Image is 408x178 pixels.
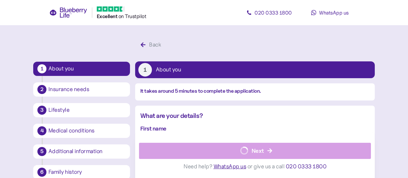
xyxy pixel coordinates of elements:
[37,147,46,156] div: 5
[33,82,130,97] button: 2Insurance needs
[48,107,126,113] div: Lifestyle
[33,62,130,76] button: 1About you
[48,87,126,92] div: Insurance needs
[139,159,371,174] div: Need help? or give us a call
[48,149,126,154] div: Additional information
[48,169,126,175] div: Family history
[140,87,370,95] div: It takes around 5 minutes to complete the application.
[97,13,118,19] span: Excellent ️
[33,103,130,117] button: 3Lifestyle
[254,9,292,16] span: 020 0333 1800
[48,66,126,72] div: About you
[118,13,146,19] span: on Trustpilot
[37,106,46,115] div: 3
[156,67,181,73] div: About you
[140,124,166,133] label: First name
[319,9,349,16] span: WhatsApp us
[135,38,168,52] button: Back
[37,85,46,94] div: 2
[301,6,359,19] a: WhatsApp us
[138,63,152,77] div: 1
[135,61,375,78] button: 1About you
[240,6,298,19] a: 020 0333 1800
[33,144,130,159] button: 5Additional information
[37,64,46,73] div: 1
[214,163,246,170] span: WhatsApp us
[140,111,370,121] div: What are your details?
[33,124,130,138] button: 4Medical conditions
[149,40,161,49] div: Back
[286,163,327,170] span: 020 0333 1800
[48,128,126,134] div: Medical conditions
[37,126,46,135] div: 4
[37,168,46,177] div: 6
